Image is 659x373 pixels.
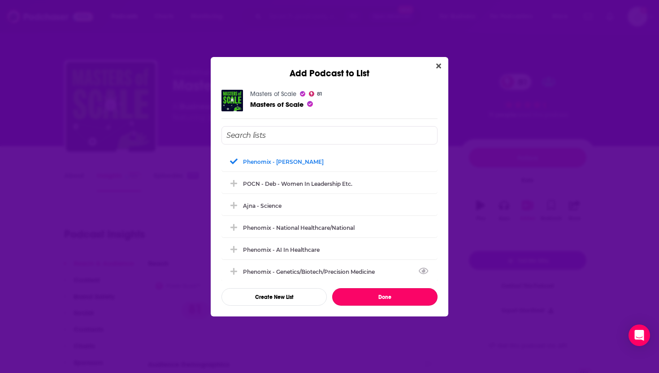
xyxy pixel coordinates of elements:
img: Masters of Scale [221,90,243,111]
div: Ajna - Science [221,196,438,215]
div: Add Podcast To List [221,126,438,306]
a: 81 [309,91,322,97]
div: Phenomix - Genetics/Biotech/Precision Medicine [221,262,438,281]
div: Phenomix - National Healthcare/National [243,224,355,231]
div: Ajna - Science [243,202,282,209]
div: POCN - Deb - Women in leadership etc. [243,180,352,187]
div: Phenomix - Genetics/Biotech/Precision Medicine [243,268,380,275]
a: Masters of Scale [250,90,296,98]
div: Add Podcast to List [211,57,448,79]
span: 81 [317,92,322,96]
div: POCN - Deb - Women in leadership etc. [221,174,438,193]
div: Phenomix - AI in Healthcare [243,246,320,253]
a: Masters of Scale [250,100,303,109]
div: Phenomix - National Healthcare/National [221,218,438,237]
button: Create New List [221,288,327,306]
button: View Link [375,273,380,274]
div: Open Intercom Messenger [629,325,650,346]
input: Search lists [221,126,438,145]
div: Phenomix - Mark Bagnall [221,152,438,171]
button: Done [332,288,438,306]
div: Phenomix - AI in Healthcare [221,240,438,259]
div: Phenomix - [PERSON_NAME] [243,158,324,165]
button: Close [433,61,445,72]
